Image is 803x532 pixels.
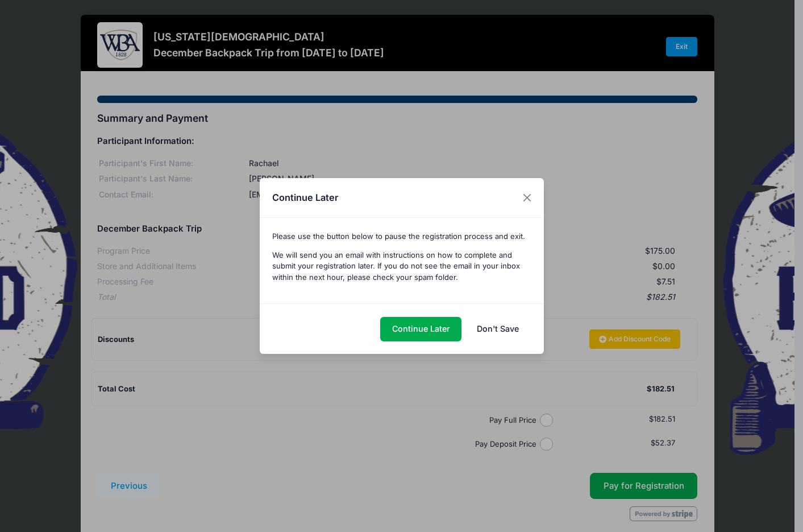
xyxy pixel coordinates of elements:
[465,317,531,341] a: Don't Save
[272,250,531,283] p: We will send you an email with instructions on how to complete and submit your registration later...
[380,317,461,341] button: Continue Later
[517,188,537,208] button: Close
[272,191,338,204] h4: Continue Later
[272,231,531,242] p: Please use the button below to pause the registration process and exit.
